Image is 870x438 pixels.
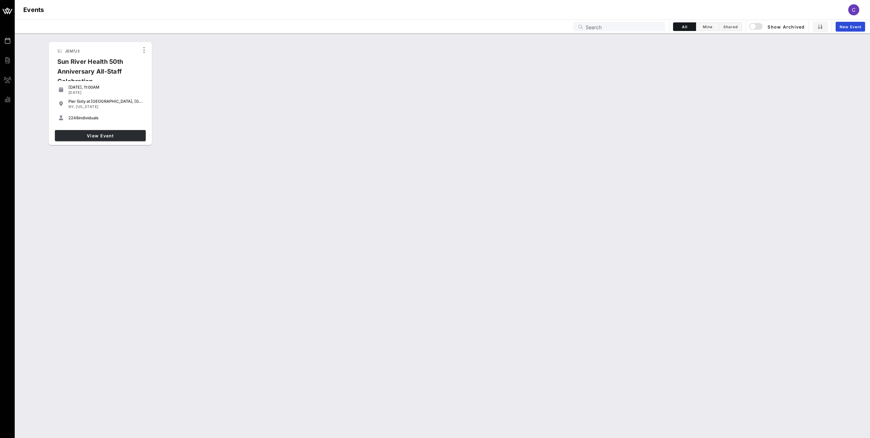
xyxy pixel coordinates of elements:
[52,57,139,91] div: Sun River Health 50th Anniversary All-Staff Celebration
[719,22,742,31] button: Shared
[68,99,143,104] div: Pier Sixty at [GEOGRAPHIC_DATA], [GEOGRAPHIC_DATA] in [GEOGRAPHIC_DATA]
[852,7,856,13] span: C
[696,22,719,31] button: Mine
[673,22,696,31] button: All
[68,104,75,109] span: NY,
[68,115,143,120] div: individuals
[836,22,865,32] a: New Event
[848,4,859,15] div: C
[700,25,715,29] span: Mine
[677,25,692,29] span: All
[750,23,805,30] span: Show Archived
[23,5,44,15] h1: Events
[68,85,143,90] div: [DATE], 11:00AM
[57,133,143,138] span: View Event
[723,25,738,29] span: Shared
[68,115,79,120] span: 2248
[750,21,805,32] button: Show Archived
[76,104,98,109] span: [US_STATE]
[55,130,146,141] a: View Event
[65,49,79,53] span: JEM7J3
[839,25,861,29] span: New Event
[68,90,143,95] div: [DATE]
